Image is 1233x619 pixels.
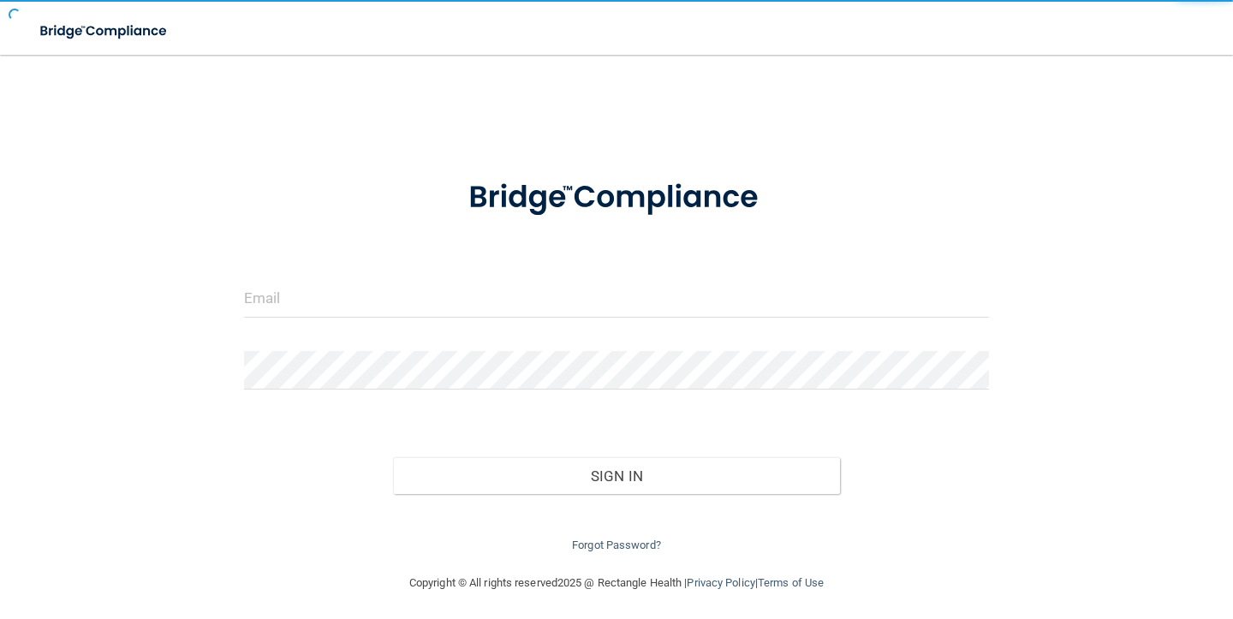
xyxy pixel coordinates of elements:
[758,576,824,589] a: Terms of Use
[687,576,754,589] a: Privacy Policy
[572,539,661,551] a: Forgot Password?
[393,457,840,495] button: Sign In
[437,158,796,238] img: bridge_compliance_login_screen.278c3ca4.svg
[26,14,183,49] img: bridge_compliance_login_screen.278c3ca4.svg
[244,279,989,318] input: Email
[304,556,929,610] div: Copyright © All rights reserved 2025 @ Rectangle Health | |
